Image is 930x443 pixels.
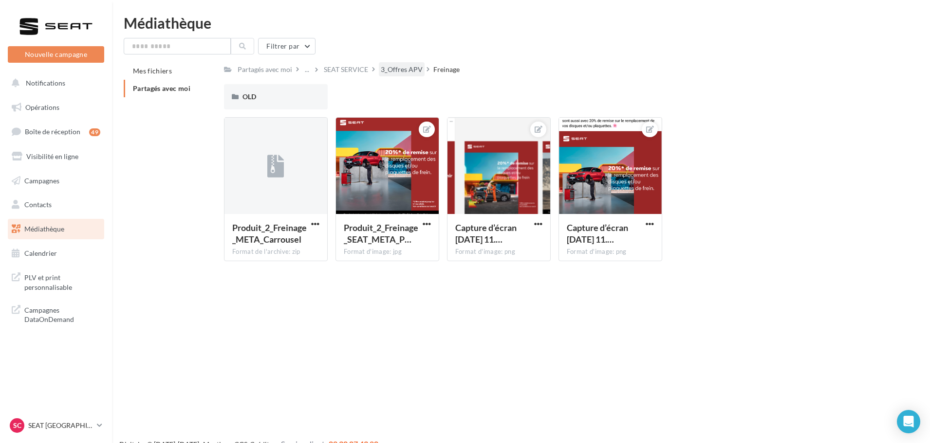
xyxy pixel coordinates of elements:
span: Opérations [25,103,59,111]
span: Produit_2_Freinage_SEAT_META_POST_1_1_1 [344,222,418,245]
span: Médiathèque [24,225,64,233]
span: Calendrier [24,249,57,257]
span: Campagnes DataOnDemand [24,303,100,324]
a: Opérations [6,97,106,118]
span: Contacts [24,200,52,209]
span: OLD [242,92,256,101]
span: Boîte de réception [25,127,80,136]
span: Produit_2_Freinage_META_Carrousel [232,222,307,245]
p: SEAT [GEOGRAPHIC_DATA] [28,421,93,430]
div: SEAT SERVICE [324,65,368,74]
a: PLV et print personnalisable [6,267,106,296]
span: SC [13,421,21,430]
span: Visibilité en ligne [26,152,78,160]
span: Capture d’écran 2025-03-14 à 11.49.00 [455,222,517,245]
div: Partagés avec moi [238,65,292,74]
a: Calendrier [6,243,106,264]
button: Notifications [6,73,102,93]
div: 3_Offres APV [381,65,423,74]
span: Mes fichiers [133,67,172,75]
span: Notifications [26,79,65,87]
div: ... [303,63,311,76]
a: Boîte de réception49 [6,121,106,142]
span: Partagés avec moi [133,84,190,92]
div: Format d'image: png [567,248,654,256]
div: Format d'image: jpg [344,248,431,256]
span: Campagnes [24,176,59,184]
a: Médiathèque [6,219,106,239]
a: Contacts [6,195,106,215]
button: Nouvelle campagne [8,46,104,63]
div: Format d'image: png [455,248,542,256]
a: Campagnes [6,171,106,191]
div: Freinage [433,65,460,74]
div: Médiathèque [124,16,918,30]
span: Capture d’écran 2025-03-14 à 11.48.41 [567,222,628,245]
div: Format de l'archive: zip [232,248,319,256]
a: Campagnes DataOnDemand [6,300,106,328]
div: Open Intercom Messenger [897,410,920,433]
a: SC SEAT [GEOGRAPHIC_DATA] [8,416,104,435]
div: 49 [89,128,100,136]
button: Filtrer par [258,38,316,54]
a: Visibilité en ligne [6,146,106,167]
span: PLV et print personnalisable [24,271,100,292]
